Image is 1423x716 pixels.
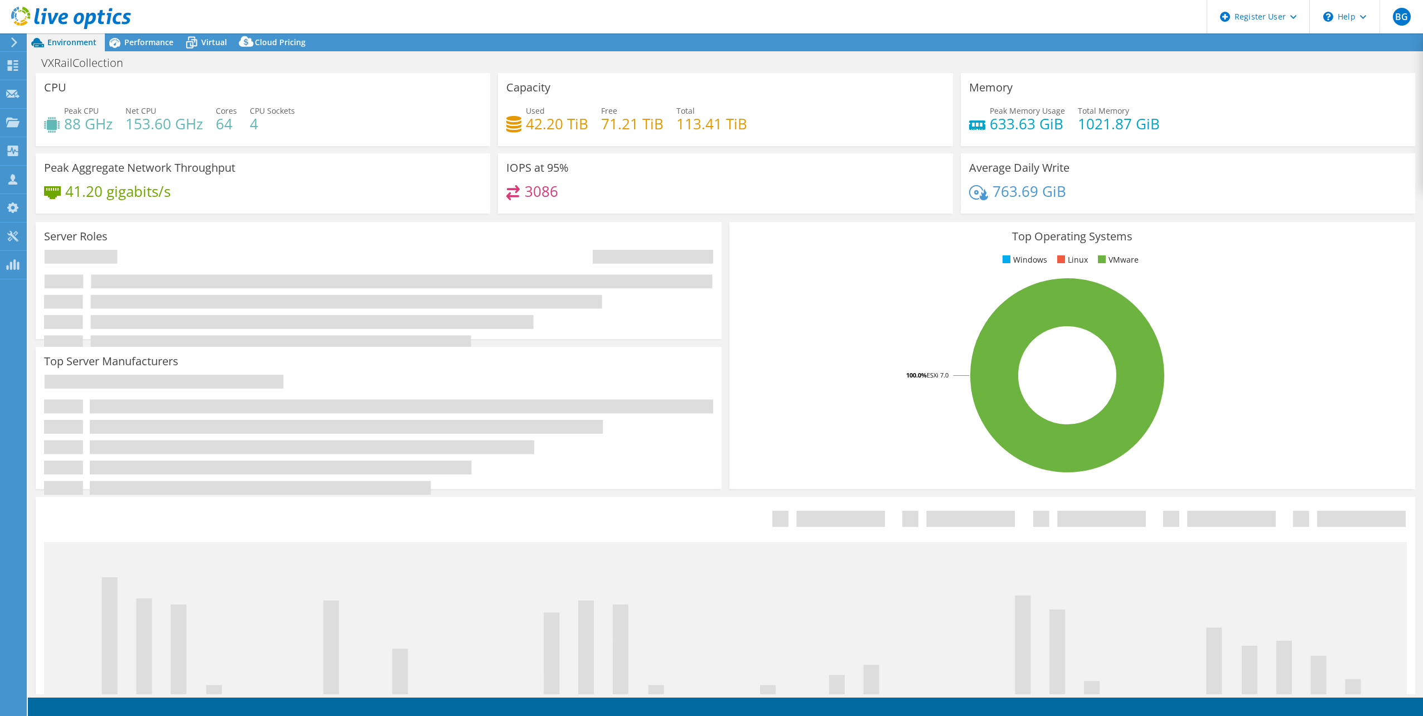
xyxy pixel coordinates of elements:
[676,118,747,130] h4: 113.41 TiB
[1323,12,1333,22] svg: \n
[1078,105,1129,116] span: Total Memory
[64,105,99,116] span: Peak CPU
[993,185,1066,197] h4: 763.69 GiB
[44,81,66,94] h3: CPU
[255,37,306,47] span: Cloud Pricing
[44,230,108,243] h3: Server Roles
[1095,254,1139,266] li: VMware
[526,118,588,130] h4: 42.20 TiB
[44,162,235,174] h3: Peak Aggregate Network Throughput
[525,185,558,197] h4: 3086
[1078,118,1160,130] h4: 1021.87 GiB
[1393,8,1411,26] span: BG
[124,37,173,47] span: Performance
[216,105,237,116] span: Cores
[506,162,569,174] h3: IOPS at 95%
[250,105,295,116] span: CPU Sockets
[969,162,1069,174] h3: Average Daily Write
[738,230,1407,243] h3: Top Operating Systems
[601,118,664,130] h4: 71.21 TiB
[64,118,113,130] h4: 88 GHz
[125,118,203,130] h4: 153.60 GHz
[526,105,545,116] span: Used
[250,118,295,130] h4: 4
[1054,254,1088,266] li: Linux
[125,105,156,116] span: Net CPU
[65,185,171,197] h4: 41.20 gigabits/s
[44,355,178,367] h3: Top Server Manufacturers
[990,105,1065,116] span: Peak Memory Usage
[927,371,948,379] tspan: ESXi 7.0
[969,81,1013,94] h3: Memory
[47,37,96,47] span: Environment
[676,105,695,116] span: Total
[201,37,227,47] span: Virtual
[216,118,237,130] h4: 64
[36,57,141,69] h1: VXRailCollection
[506,81,550,94] h3: Capacity
[906,371,927,379] tspan: 100.0%
[990,118,1065,130] h4: 633.63 GiB
[601,105,617,116] span: Free
[1000,254,1047,266] li: Windows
